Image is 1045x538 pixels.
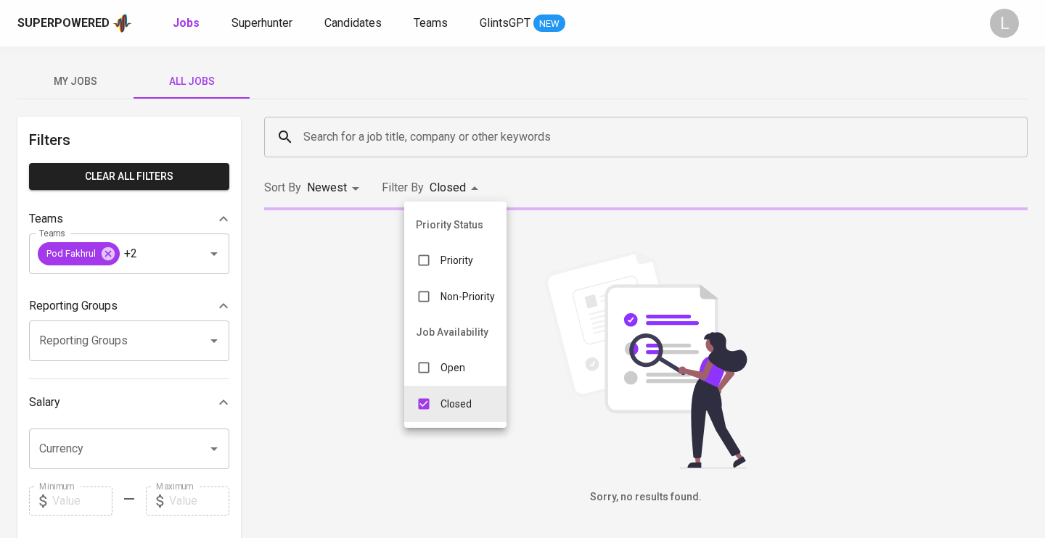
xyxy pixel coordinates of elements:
p: Closed [440,397,472,411]
p: Open [440,360,465,375]
li: Priority Status [404,207,507,242]
p: Priority [440,253,473,268]
li: Job Availability [404,315,507,349]
p: Non-Priority [440,289,495,304]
